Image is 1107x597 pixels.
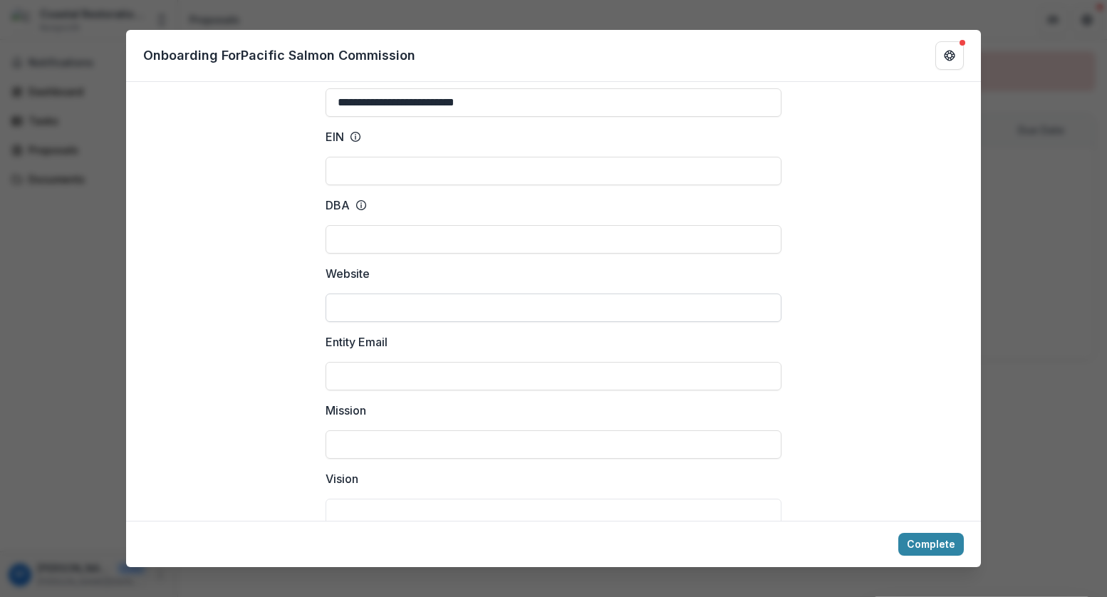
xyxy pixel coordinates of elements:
[935,41,964,70] button: Get Help
[326,265,370,282] p: Website
[898,533,964,556] button: Complete
[326,333,388,351] p: Entity Email
[326,128,344,145] p: EIN
[326,197,350,214] p: DBA
[326,470,358,487] p: Vision
[326,402,366,419] p: Mission
[143,46,415,65] p: Onboarding For Pacific Salmon Commission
